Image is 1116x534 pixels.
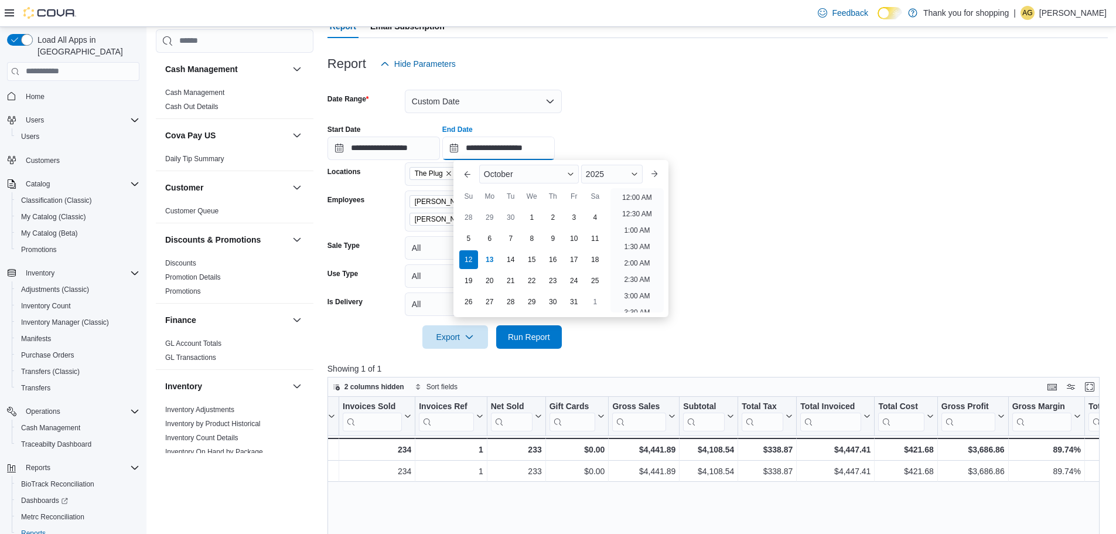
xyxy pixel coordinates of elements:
[327,57,366,71] h3: Report
[165,207,219,215] a: Customer Queue
[16,510,139,524] span: Metrc Reconciliation
[501,271,520,290] div: day-21
[549,401,595,431] div: Gift Card Sales
[480,292,499,311] div: day-27
[878,401,924,431] div: Total Cost
[459,229,478,248] div: day-5
[16,130,139,144] span: Users
[544,208,562,227] div: day-2
[26,115,44,125] span: Users
[21,479,94,489] span: BioTrack Reconciliation
[21,229,78,238] span: My Catalog (Beta)
[12,128,144,145] button: Users
[26,179,50,189] span: Catalog
[165,63,288,75] button: Cash Management
[523,292,541,311] div: day-29
[165,182,203,193] h3: Customer
[2,460,144,476] button: Reports
[16,283,139,297] span: Adjustments (Classic)
[12,420,144,436] button: Cash Management
[549,401,605,431] button: Gift Cards
[21,512,84,522] span: Metrc Reconciliation
[16,437,96,451] a: Traceabilty Dashboard
[12,380,144,396] button: Transfers
[21,113,139,127] span: Users
[165,259,196,267] a: Discounts
[21,318,109,327] span: Inventory Manager (Classic)
[21,404,65,419] button: Operations
[878,401,924,412] div: Total Cost
[415,196,473,208] span: [PERSON_NAME]
[16,510,89,524] a: Metrc Reconciliation
[16,477,99,491] a: BioTrack Reconciliation
[941,443,1005,457] div: $3,686.86
[21,334,51,343] span: Manifests
[742,401,793,431] button: Total Tax
[394,58,456,70] span: Hide Parameters
[16,477,139,491] span: BioTrack Reconciliation
[290,181,304,195] button: Customer
[1012,401,1071,412] div: Gross Margin
[581,165,643,183] div: Button. Open the year selector. 2025 is currently selected.
[21,285,89,294] span: Adjustments (Classic)
[619,305,654,319] li: 3:30 AM
[586,271,605,290] div: day-25
[415,213,473,225] span: [PERSON_NAME]
[422,325,488,349] button: Export
[26,407,60,416] span: Operations
[16,315,139,329] span: Inventory Manager (Classic)
[165,433,238,443] span: Inventory Count Details
[549,401,595,412] div: Gift Cards
[343,401,402,431] div: Invoices Sold
[344,382,404,392] span: 2 columns hidden
[16,299,139,313] span: Inventory Count
[405,292,562,316] button: All
[16,210,139,224] span: My Catalog (Classic)
[12,476,144,492] button: BioTrack Reconciliation
[496,325,562,349] button: Run Report
[523,229,541,248] div: day-8
[21,196,92,205] span: Classification (Classic)
[501,229,520,248] div: day-7
[923,6,1009,20] p: Thank you for shopping
[419,401,483,431] button: Invoices Ref
[16,210,91,224] a: My Catalog (Classic)
[480,229,499,248] div: day-6
[565,250,583,269] div: day-17
[21,154,64,168] a: Customers
[16,348,79,362] a: Purchase Orders
[586,169,604,179] span: 2025
[165,155,224,163] a: Daily Tip Summary
[508,331,550,343] span: Run Report
[458,207,606,312] div: October, 2025
[459,292,478,311] div: day-26
[16,226,83,240] a: My Catalog (Beta)
[165,314,196,326] h3: Finance
[156,204,313,223] div: Customer
[12,436,144,453] button: Traceabilty Dashboard
[165,405,234,414] span: Inventory Adjustments
[21,89,139,104] span: Home
[12,209,144,225] button: My Catalog (Classic)
[16,437,139,451] span: Traceabilty Dashboard
[12,492,144,509] a: Dashboards
[165,154,224,164] span: Daily Tip Summary
[429,325,481,349] span: Export
[327,297,363,307] label: Is Delivery
[459,187,478,206] div: Su
[21,153,139,168] span: Customers
[290,128,304,142] button: Cova Pay US
[16,332,139,346] span: Manifests
[16,193,139,208] span: Classification (Classic)
[544,271,562,290] div: day-23
[21,496,68,505] span: Dashboards
[612,443,675,457] div: $4,441.89
[165,339,221,348] span: GL Account Totals
[2,152,144,169] button: Customers
[21,367,80,376] span: Transfers (Classic)
[683,443,734,457] div: $4,108.54
[800,401,861,412] div: Total Invoiced
[21,351,74,360] span: Purchase Orders
[878,401,933,431] button: Total Cost
[619,240,654,254] li: 1:30 AM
